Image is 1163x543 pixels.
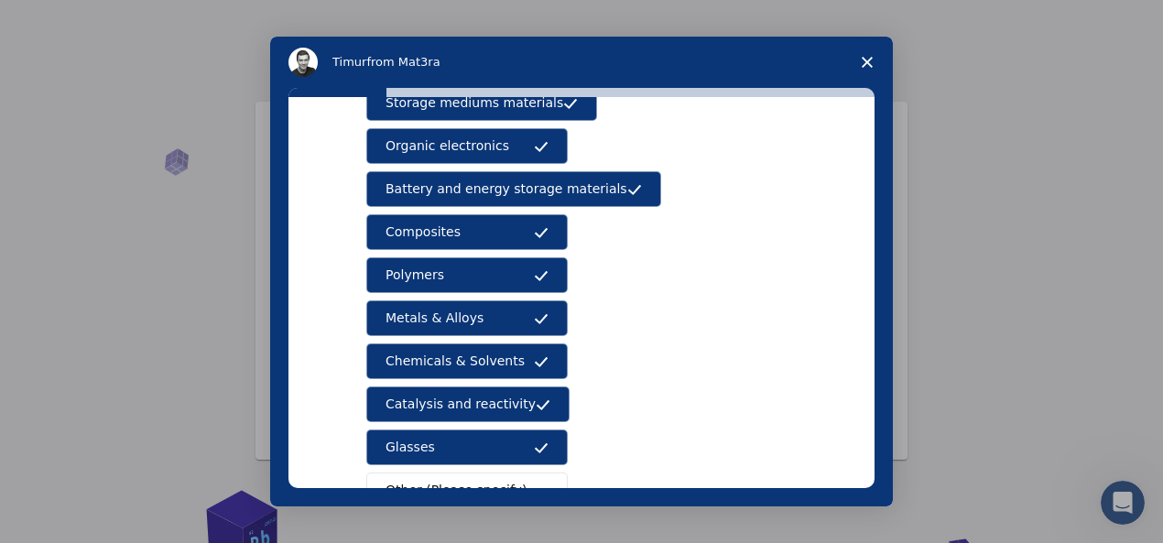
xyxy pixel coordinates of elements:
span: Glasses [386,438,435,457]
span: Composites [386,223,461,242]
button: Metals & Alloys [366,300,568,336]
button: Chemicals & Solvents [366,343,568,379]
span: Storage mediums materials [386,93,563,113]
span: Catalysis and reactivity [386,395,536,414]
button: Composites [366,214,568,250]
span: Close survey [842,37,893,88]
span: Metals & Alloys [386,309,484,328]
span: Support [37,13,103,29]
span: Chemicals & Solvents [386,352,525,371]
button: Catalysis and reactivity [366,386,570,422]
span: Other (Please specify) [386,481,527,500]
button: Other (Please specify) [366,472,568,508]
button: Battery and energy storage materials [366,171,661,207]
button: Glasses [366,429,568,465]
button: Organic electronics [366,128,568,164]
span: from Mat3ra [366,55,440,69]
button: Polymers [366,257,568,293]
span: Polymers [386,266,444,285]
span: Timur [332,55,366,69]
button: Storage mediums materials [366,85,597,121]
img: Profile image for Timur [288,48,318,77]
span: Battery and energy storage materials [386,179,627,199]
span: Organic electronics [386,136,509,156]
